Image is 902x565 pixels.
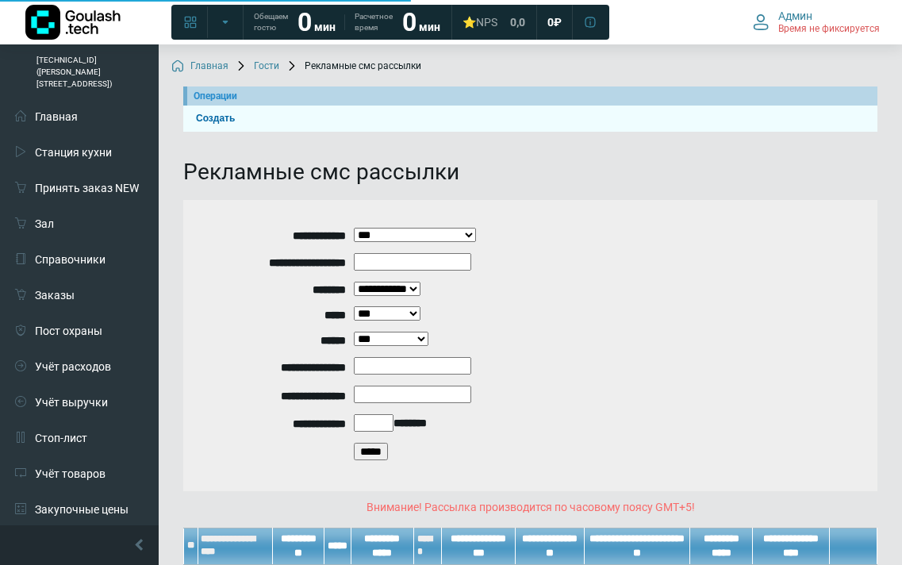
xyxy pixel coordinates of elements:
[244,8,450,37] a: Обещаем гостю 0 мин Расчетное время 0 мин
[297,7,312,37] strong: 0
[235,60,279,73] a: Гости
[194,89,871,103] div: Операции
[171,60,228,73] a: Главная
[538,8,571,37] a: 0 ₽
[453,8,535,37] a: ⭐NPS 0,0
[778,23,880,36] span: Время не фиксируется
[463,15,497,29] div: ⭐
[547,15,554,29] span: 0
[743,6,889,39] button: Админ Время не фиксируется
[476,16,497,29] span: NPS
[183,159,877,186] h1: Рекламные смс рассылки
[367,501,695,513] span: Внимание! Рассылка производится по часовому поясу GMT+5!
[510,15,525,29] span: 0,0
[190,111,871,126] a: Создать
[554,15,562,29] span: ₽
[355,11,393,33] span: Расчетное время
[254,11,288,33] span: Обещаем гостю
[402,7,416,37] strong: 0
[25,5,121,40] img: Логотип компании Goulash.tech
[778,9,812,23] span: Админ
[314,21,336,33] span: мин
[419,21,440,33] span: мин
[286,60,421,73] span: Рекламные смс рассылки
